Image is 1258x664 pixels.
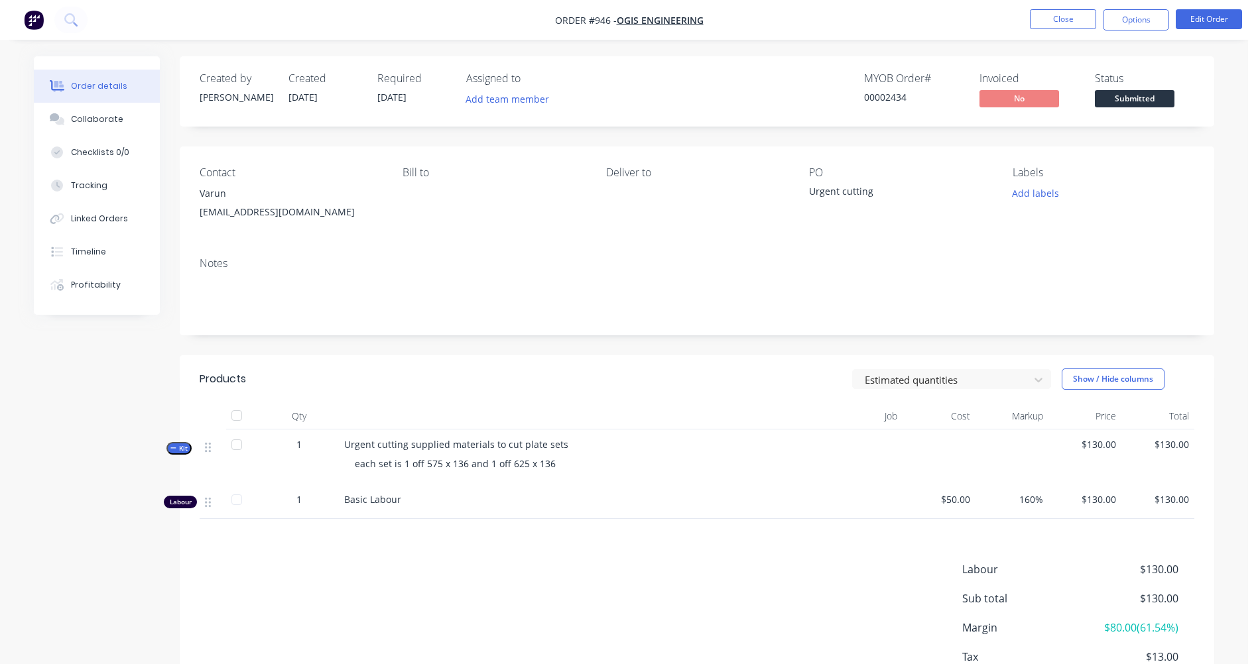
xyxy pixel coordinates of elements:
[1062,368,1164,390] button: Show / Hide columns
[979,72,1079,85] div: Invoiced
[1176,9,1242,29] button: Edit Order
[200,166,381,179] div: Contact
[962,590,1080,606] span: Sub total
[1080,620,1178,636] span: $80.00 ( 61.54 %)
[1095,90,1174,110] button: Submitted
[288,72,361,85] div: Created
[71,246,106,258] div: Timeline
[1030,9,1096,29] button: Close
[34,136,160,169] button: Checklists 0/0
[606,166,788,179] div: Deliver to
[617,14,704,27] a: Ogis Engineering
[296,492,302,506] span: 1
[34,169,160,202] button: Tracking
[200,72,273,85] div: Created by
[1054,492,1116,506] span: $130.00
[1005,184,1066,202] button: Add labels
[71,180,107,192] div: Tracking
[288,91,318,103] span: [DATE]
[34,202,160,235] button: Linked Orders
[296,437,302,451] span: 1
[344,493,401,506] span: Basic Labour
[71,146,129,158] div: Checklists 0/0
[903,403,975,429] div: Cost
[34,103,160,136] button: Collaborate
[71,113,123,125] div: Collaborate
[809,166,991,179] div: PO
[962,620,1080,636] span: Margin
[344,438,568,451] span: Urgent cutting supplied materials to cut plate sets
[1048,403,1121,429] div: Price
[1127,437,1189,451] span: $130.00
[166,442,192,455] button: Kit
[809,184,975,203] div: Urgent cutting
[981,492,1043,506] span: 160%
[377,91,407,103] span: [DATE]
[908,492,970,506] span: $50.00
[459,90,556,108] button: Add team member
[962,561,1080,577] span: Labour
[1095,90,1174,107] span: Submitted
[403,166,584,179] div: Bill to
[34,235,160,268] button: Timeline
[200,371,246,387] div: Products
[200,184,381,203] div: Varun
[71,80,127,92] div: Order details
[170,443,188,453] span: Kit
[377,72,450,85] div: Required
[466,72,599,85] div: Assigned to
[979,90,1059,107] span: No
[164,496,197,508] div: Labour
[200,184,381,227] div: Varun[EMAIL_ADDRESS][DOMAIN_NAME]
[1080,590,1178,606] span: $130.00
[71,213,128,225] div: Linked Orders
[200,257,1194,270] div: Notes
[200,90,273,104] div: [PERSON_NAME]
[34,70,160,103] button: Order details
[466,90,556,108] button: Add team member
[200,203,381,221] div: [EMAIL_ADDRESS][DOMAIN_NAME]
[71,279,121,291] div: Profitability
[864,90,964,104] div: 00002434
[1095,72,1194,85] div: Status
[864,72,964,85] div: MYOB Order #
[1127,492,1189,506] span: $130.00
[259,403,339,429] div: Qty
[1103,9,1169,30] button: Options
[24,10,44,30] img: Factory
[1013,166,1194,179] div: Labels
[803,403,903,429] div: Job
[1121,403,1194,429] div: Total
[34,268,160,302] button: Profitability
[1080,561,1178,577] span: $130.00
[555,14,617,27] span: Order #946 -
[975,403,1048,429] div: Markup
[355,457,556,470] span: each set is 1 off 575 x 136 and 1 off 625 x 136
[1054,437,1116,451] span: $130.00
